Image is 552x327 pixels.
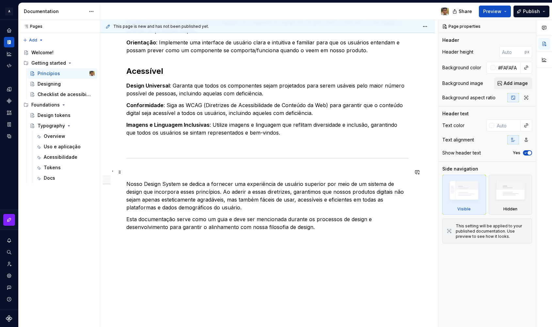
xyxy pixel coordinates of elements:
[503,206,517,212] div: Hidden
[494,77,532,89] button: Add image
[483,8,501,15] span: Preview
[496,62,521,74] input: Auto
[504,80,528,87] span: Add image
[513,6,549,17] button: Publish
[38,91,91,98] div: Checklist de acessibilidade
[27,89,97,100] a: Checklist de acessibilidade
[5,8,13,15] div: A
[126,66,409,76] h2: Acessível
[44,133,65,139] div: Overview
[126,82,409,97] p: : Garanta que todos os componentes sejam projetados para serem usáveis pelo maior número possível...
[31,49,54,56] div: Welcome!
[126,180,409,211] p: Nosso Design System se dedica a fornecer uma experiência de usuário superior por meio de um siste...
[44,175,55,181] div: Docs
[442,64,481,71] div: Background color
[457,206,471,212] div: Visible
[4,282,14,293] div: Contact support
[442,80,483,87] div: Background image
[44,143,81,150] div: Uso e aplicação
[442,137,474,143] div: Text alignment
[4,37,14,47] a: Documentation
[27,121,97,131] a: Typography
[494,120,521,131] input: Auto
[499,46,525,58] input: Auto
[4,119,14,130] a: Storybook stories
[33,162,97,173] a: Tokens
[4,25,14,36] a: Home
[4,60,14,71] a: Code automation
[44,154,77,160] div: Acessibilidade
[489,175,532,215] div: Hidden
[24,8,86,15] div: Documentation
[21,36,45,45] button: Add
[442,122,465,129] div: Text color
[513,150,520,155] label: Yes
[126,39,156,46] strong: Orientação
[38,70,60,77] div: Princípios
[442,37,459,43] div: Header
[21,24,42,29] div: Pages
[33,152,97,162] a: Acessibilidade
[442,175,486,215] div: Visible
[126,101,409,117] p: : Siga as WCAG (Diretrizes de Acessibilidade de Conteúdo da Web) para garantir que o conteúdo dig...
[21,100,97,110] div: Foundations
[456,223,528,239] div: This setting will be applied to your published documentation. Use preview to see how it looks.
[4,107,14,118] a: Assets
[523,8,540,15] span: Publish
[31,60,66,66] div: Getting started
[459,8,472,15] span: Share
[4,247,14,257] button: Search ⌘K
[449,6,476,17] button: Share
[33,141,97,152] a: Uso e aplicação
[126,122,210,128] strong: Imagens e Linguagem Inclusivas
[4,259,14,269] a: Invite team
[1,4,17,18] button: A
[442,49,473,55] div: Header height
[126,121,409,137] p: : Utilize imagens e linguagem que reflitam diversidade e inclusão, garantindo que todos os usuári...
[441,8,449,15] img: Andy
[113,24,209,29] span: This page is new and has not been published yet.
[442,94,496,101] div: Background aspect ratio
[27,79,97,89] a: Designing
[89,71,95,76] img: Andy
[4,49,14,59] div: Analytics
[525,49,529,55] p: px
[442,166,478,172] div: Side navigation
[442,150,481,156] div: Show header text
[6,315,12,322] svg: Supernova Logo
[33,173,97,183] a: Docs
[38,123,65,129] div: Typography
[27,68,97,79] a: PrincípiosAndy
[4,235,14,246] button: Notifications
[126,82,170,89] strong: Design Universal
[44,164,61,171] div: Tokens
[126,215,409,231] p: Esta documentação serve como um guia e deve ser mencionada durante os processos de design e desen...
[4,270,14,281] a: Settings
[4,96,14,106] a: Components
[38,81,61,87] div: Designing
[126,102,164,108] strong: Conformidade
[4,131,14,141] a: Data sources
[21,47,97,183] div: Page tree
[4,84,14,94] a: Design tokens
[38,112,71,119] div: Design tokens
[33,131,97,141] a: Overview
[442,110,469,117] div: Header text
[21,47,97,58] a: Welcome!
[27,110,97,121] a: Design tokens
[126,39,409,54] p: : Implemente uma interface de usuário clara e intuitiva e familiar para que os usuários entendam ...
[31,102,60,108] div: Foundations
